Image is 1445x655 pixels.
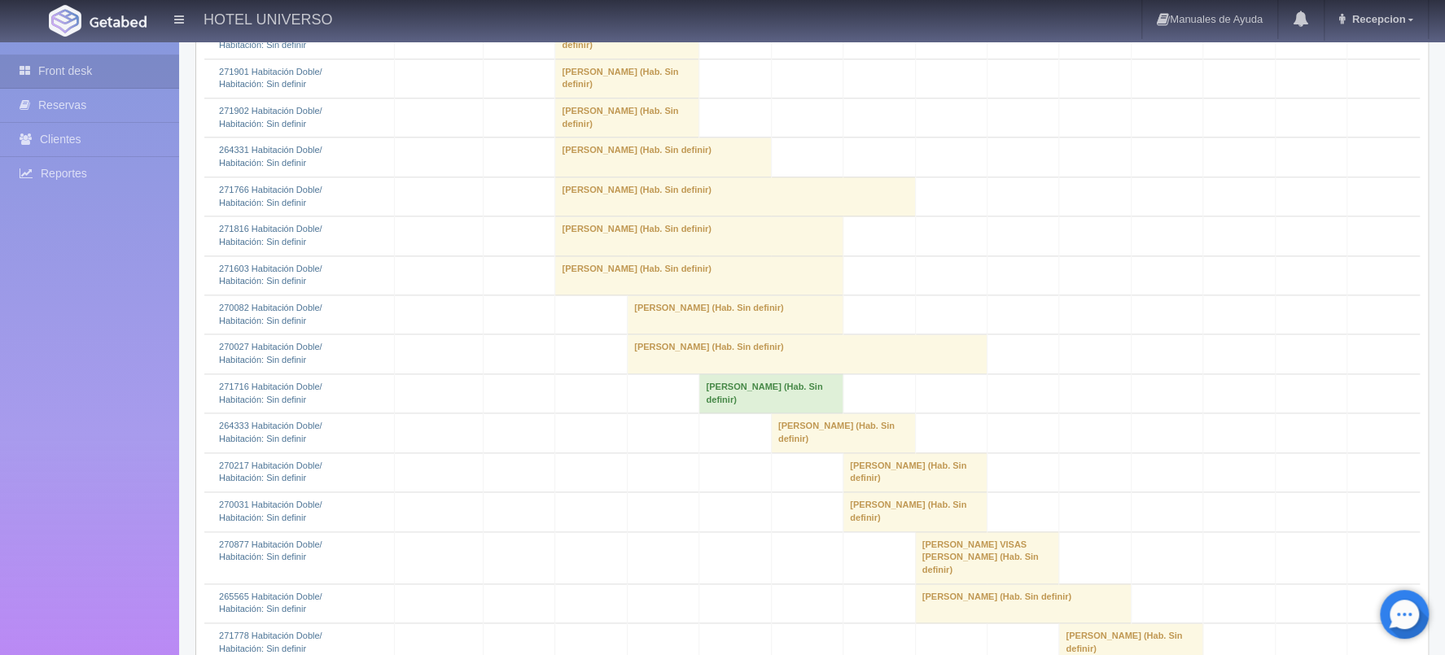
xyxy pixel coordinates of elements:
[843,492,987,531] td: [PERSON_NAME] (Hab. Sin definir)
[555,59,699,98] td: [PERSON_NAME] (Hab. Sin definir)
[555,177,915,216] td: [PERSON_NAME] (Hab. Sin definir)
[219,67,322,90] a: 271901 Habitación Doble/Habitación: Sin definir
[843,452,987,491] td: [PERSON_NAME] (Hab. Sin definir)
[219,303,322,325] a: 270082 Habitación Doble/Habitación: Sin definir
[555,216,843,255] td: [PERSON_NAME] (Hab. Sin definir)
[204,8,332,28] h4: HOTEL UNIVERSO
[219,421,322,443] a: 264333 Habitación Doble/Habitación: Sin definir
[219,592,322,614] a: 265565 Habitación Doble/Habitación: Sin definir
[1348,13,1406,25] span: Recepcion
[771,413,915,452] td: [PERSON_NAME] (Hab. Sin definir)
[219,461,322,483] a: 270217 Habitación Doble/Habitación: Sin definir
[219,27,322,50] a: 271118 Habitación Doble/Habitación: Sin definir
[219,500,322,522] a: 270031 Habitación Doble/Habitación: Sin definir
[219,382,322,404] a: 271716 Habitación Doble/Habitación: Sin definir
[219,539,322,562] a: 270877 Habitación Doble/Habitación: Sin definir
[219,264,322,286] a: 271603 Habitación Doble/Habitación: Sin definir
[219,631,322,653] a: 271778 Habitación Doble/Habitación: Sin definir
[555,255,843,295] td: [PERSON_NAME] (Hab. Sin definir)
[628,295,843,334] td: [PERSON_NAME] (Hab. Sin definir)
[49,5,81,37] img: Getabed
[555,138,771,177] td: [PERSON_NAME] (Hab. Sin definir)
[219,185,322,207] a: 271766 Habitación Doble/Habitación: Sin definir
[628,334,987,373] td: [PERSON_NAME] (Hab. Sin definir)
[699,373,843,413] td: [PERSON_NAME] (Hab. Sin definir)
[219,342,322,365] a: 270027 Habitación Doble/Habitación: Sin definir
[90,15,147,28] img: Getabed
[915,583,1131,622] td: [PERSON_NAME] (Hab. Sin definir)
[915,531,1059,583] td: [PERSON_NAME] VISAS [PERSON_NAME] (Hab. Sin definir)
[219,106,322,129] a: 271902 Habitación Doble/Habitación: Sin definir
[219,145,322,168] a: 264331 Habitación Doble/Habitación: Sin definir
[219,224,322,247] a: 271816 Habitación Doble/Habitación: Sin definir
[555,98,699,138] td: [PERSON_NAME] (Hab. Sin definir)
